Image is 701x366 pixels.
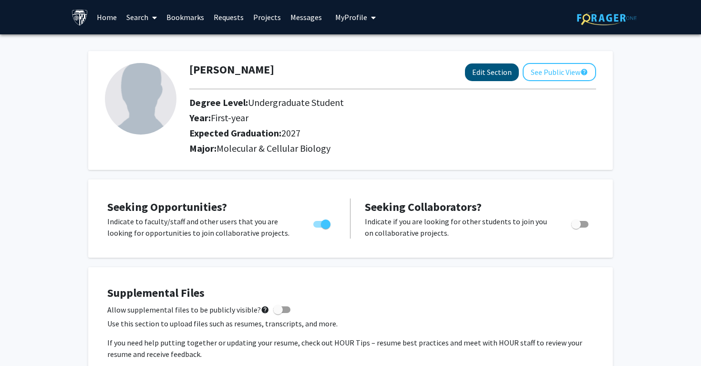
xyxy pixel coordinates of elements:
[189,63,274,77] h1: [PERSON_NAME]
[335,12,367,22] span: My Profile
[72,9,88,26] img: Johns Hopkins University Logo
[189,143,596,154] h2: Major:
[211,112,248,124] span: First-year
[365,199,482,214] span: Seeking Collaborators?
[107,216,295,239] p: Indicate to faculty/staff and other users that you are looking for opportunities to join collabor...
[122,0,162,34] a: Search
[248,0,286,34] a: Projects
[107,286,594,300] h4: Supplemental Files
[107,304,269,315] span: Allow supplemental files to be publicly visible?
[92,0,122,34] a: Home
[216,142,330,154] span: Molecular & Cellular Biology
[7,323,41,359] iframe: Chat
[189,97,543,108] h2: Degree Level:
[105,63,176,135] img: Profile Picture
[567,216,594,230] div: Toggle
[189,127,543,139] h2: Expected Graduation:
[465,63,519,81] button: Edit Section
[580,66,588,78] mat-icon: help
[189,112,543,124] h2: Year:
[309,216,336,230] div: Toggle
[107,337,594,360] p: If you need help putting together or updating your resume, check out HOUR Tips – resume best prac...
[577,10,637,25] img: ForagerOne Logo
[286,0,327,34] a: Messages
[261,304,269,315] mat-icon: help
[248,96,344,108] span: Undergraduate Student
[281,127,300,139] span: 2027
[523,63,596,81] button: See Public View
[107,318,594,329] p: Use this section to upload files such as resumes, transcripts, and more.
[107,199,227,214] span: Seeking Opportunities?
[162,0,209,34] a: Bookmarks
[365,216,553,239] p: Indicate if you are looking for other students to join you on collaborative projects.
[209,0,248,34] a: Requests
